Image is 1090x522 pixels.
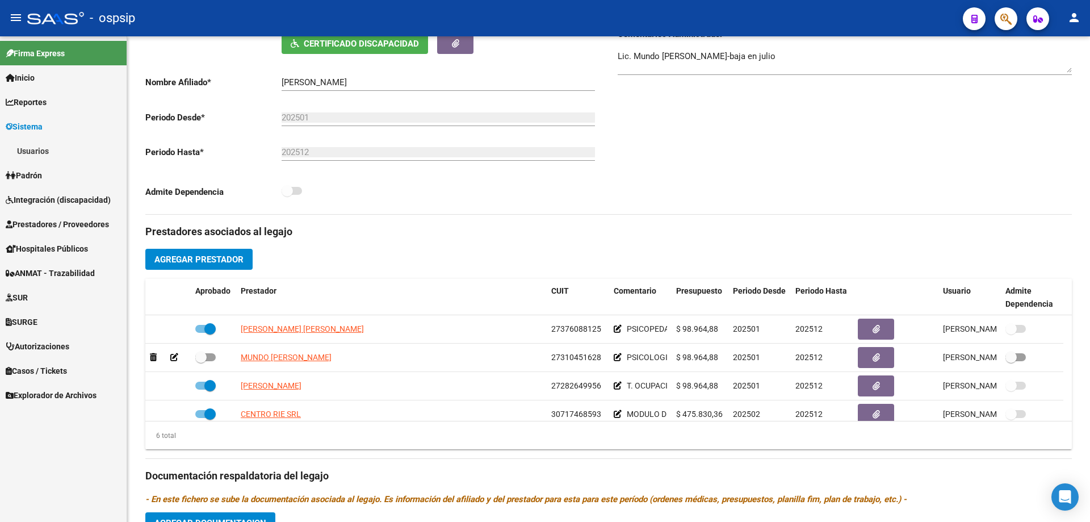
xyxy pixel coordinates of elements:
span: $ 98.964,88 [676,381,718,390]
span: Casos / Tickets [6,365,67,377]
span: CUIT [551,286,569,295]
span: MODULO DE APOYO A LA INTEGRACION ESCOLAR -SAIE- [627,410,829,419]
span: Prestadores / Proveedores [6,218,109,231]
span: T. OCUPACIONAL. [DATE] Y [DATE] 14:30 HS [PERSON_NAME] 1837 [PERSON_NAME] [627,381,925,390]
span: PSICOPEDAGOGIA. [DATE] Y [DATE] 9:30 HS. PARISH R. 1837 [627,324,841,333]
span: 27310451628 [551,353,601,362]
span: Presupuesto [676,286,722,295]
span: Prestador [241,286,276,295]
datatable-header-cell: Prestador [236,279,547,316]
datatable-header-cell: CUIT [547,279,609,316]
datatable-header-cell: Aprobado [191,279,236,316]
span: [PERSON_NAME] [DATE] [943,410,1032,419]
datatable-header-cell: Periodo Desde [728,279,791,316]
span: [PERSON_NAME] [PERSON_NAME] [241,324,364,333]
span: Inicio [6,72,35,84]
span: Hospitales Públicos [6,243,88,255]
span: Usuario [943,286,971,295]
span: 30717468593 [551,410,601,419]
span: 202512 [795,353,823,362]
span: SUR [6,291,28,304]
span: [PERSON_NAME] [241,381,301,390]
mat-icon: person [1067,11,1081,24]
span: 202501 [733,353,760,362]
datatable-header-cell: Admite Dependencia [1001,279,1063,316]
datatable-header-cell: Usuario [938,279,1001,316]
span: Comentario [614,286,656,295]
span: 202512 [795,324,823,333]
span: Aprobado [195,286,230,295]
span: [PERSON_NAME] [DATE] [943,353,1032,362]
mat-icon: menu [9,11,23,24]
span: Explorador de Archivos [6,389,97,402]
span: [PERSON_NAME] [DATE] [943,324,1032,333]
span: 27282649956 [551,381,601,390]
span: Sistema [6,120,43,133]
div: Open Intercom Messenger [1051,483,1079,511]
span: Firma Express [6,47,65,60]
span: 202512 [795,410,823,419]
p: Periodo Desde [145,111,282,124]
span: 202501 [733,324,760,333]
span: SURGE [6,316,37,328]
button: Agregar Prestador [145,249,253,270]
span: Integración (discapacidad) [6,194,111,206]
span: 27376088125 [551,324,601,333]
span: 202501 [733,381,760,390]
span: Certificado Discapacidad [304,39,419,49]
span: 202512 [795,381,823,390]
datatable-header-cell: Comentario [609,279,672,316]
h3: Prestadores asociados al legajo [145,224,1072,240]
span: MUNDO [PERSON_NAME] [241,353,332,362]
span: $ 475.830,36 [676,410,723,419]
datatable-header-cell: Presupuesto [672,279,728,316]
div: 6 total [145,429,176,442]
span: Admite Dependencia [1005,286,1053,308]
span: Autorizaciones [6,340,69,353]
span: Periodo Desde [733,286,786,295]
datatable-header-cell: Periodo Hasta [791,279,853,316]
span: Reportes [6,96,47,108]
h3: Documentación respaldatoria del legajo [145,468,1072,484]
span: $ 98.964,88 [676,324,718,333]
span: ANMAT - Trazabilidad [6,267,95,279]
span: Periodo Hasta [795,286,847,295]
span: - ospsip [90,6,135,31]
span: Padrón [6,169,42,182]
p: Admite Dependencia [145,186,282,198]
span: Agregar Prestador [154,254,244,265]
span: PSICOLOGIA. [DATE] Y JEUVES 11:45HS. [PERSON_NAME] 1837. [PERSON_NAME] [627,353,917,362]
span: CENTRO RIE SRL [241,410,301,419]
i: - En este fichero se sube la documentación asociada al legajo. Es información del afiliado y del ... [145,494,907,504]
span: $ 98.964,88 [676,353,718,362]
p: Periodo Hasta [145,146,282,158]
span: [PERSON_NAME] [DATE] [943,381,1032,390]
button: Certificado Discapacidad [282,33,428,54]
p: Nombre Afiliado [145,76,282,89]
span: 202502 [733,410,760,419]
